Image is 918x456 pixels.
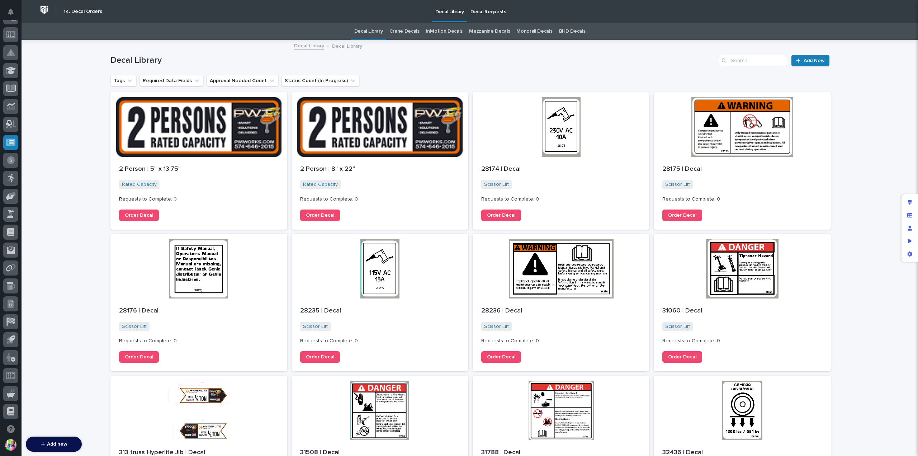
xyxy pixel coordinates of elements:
span: Pylon [71,189,87,194]
p: 28175 | Decal [662,165,822,173]
a: Decal Library [354,23,383,40]
div: Manage users [903,222,916,235]
p: Decal Library [332,42,362,50]
p: Requests to Complete: 0 [300,338,460,344]
span: Order Decal [306,213,334,218]
div: Notifications [9,9,18,20]
div: Start new chat [32,111,118,118]
p: 2 Person | 5" x 13.75" [119,165,279,173]
img: Stacker [7,7,22,21]
p: Requests to Complete: 0 [481,338,641,344]
p: Requests to Complete: 0 [662,338,822,344]
div: Edit layout [903,196,916,209]
button: users-avatar [3,437,18,452]
button: Start new chat [122,113,131,122]
input: Search [719,55,787,66]
a: Order Decal [119,351,159,363]
a: 28235 | DecalScissor Lift Requests to Complete: 0Order Decal [292,234,468,371]
button: Required Data Fields [139,75,204,86]
h2: 14. Decal Orders [63,9,102,15]
img: Workspace Logo [38,3,51,17]
div: We're available if you need us! [32,118,99,124]
span: [PERSON_NAME] [22,173,58,179]
span: Order Decal [125,354,153,359]
div: 🔗 [45,91,51,97]
a: Scissor Lift [303,324,328,330]
a: Order Decal [300,210,340,221]
p: 28174 | Decal [481,165,641,173]
img: 1736555164131-43832dd5-751b-4058-ba23-39d91318e5a0 [14,154,20,160]
span: Onboarding Call [52,90,91,98]
img: 1736555164131-43832dd5-751b-4058-ba23-39d91318e5a0 [7,111,20,124]
a: 28236 | DecalScissor Lift Requests to Complete: 0Order Decal [473,234,649,371]
a: Order Decal [300,351,340,363]
div: Past conversations [7,136,48,141]
span: [PERSON_NAME] [22,154,58,159]
p: 2 Person | 8" x 22" [300,165,460,173]
p: 28235 | Decal [300,307,460,315]
a: Scissor Lift [122,324,147,330]
a: Scissor Lift [665,182,690,188]
button: Notifications [3,4,18,19]
span: Order Decal [306,354,334,359]
p: Requests to Complete: 0 [119,338,279,344]
button: Add new [26,437,82,452]
a: Crane Decals [389,23,420,40]
a: 28175 | DecalScissor Lift Requests to Complete: 0Order Decal [654,92,831,230]
span: • [60,154,62,159]
a: InMotion Decals [426,23,463,40]
p: Requests to Complete: 0 [119,196,279,202]
a: Mezzanine Decals [469,23,510,40]
button: See all [111,134,131,143]
a: Order Decal [662,351,702,363]
a: Scissor Lift [665,324,690,330]
span: Order Decal [668,354,696,359]
a: Scissor Lift [484,324,509,330]
img: 4614488137333_bcb353cd0bb836b1afe7_72.png [15,111,28,124]
span: • [60,173,62,179]
div: App settings [903,248,916,260]
a: 2 Person | 5" x 13.75"Rated Capacity Requests to Complete: 0Order Decal [110,92,287,230]
span: [DATE] [63,154,78,159]
button: Approval Needed Count [207,75,279,86]
button: Status Count (In Progress) [281,75,360,86]
div: 📖 [7,91,13,97]
a: Order Decal [481,351,521,363]
button: Open support chat [3,422,18,437]
img: Brittany Wendell [7,166,19,178]
div: Manage fields and data [903,209,916,222]
a: Order Decal [662,210,702,221]
a: Order Decal [481,210,521,221]
img: Brittany [7,147,19,158]
p: How can we help? [7,40,131,51]
a: Rated Capacity [122,182,157,188]
p: 28176 | Decal [119,307,279,315]
p: Requests to Complete: 0 [481,196,641,202]
span: [DATE] [63,173,78,179]
p: Requests to Complete: 0 [662,196,822,202]
a: 🔗Onboarding Call [42,88,94,100]
img: 1736555164131-43832dd5-751b-4058-ba23-39d91318e5a0 [14,173,20,179]
p: Requests to Complete: 0 [300,196,460,202]
a: Rated Capacity [303,182,338,188]
p: 28236 | Decal [481,307,641,315]
a: Order Decal [119,210,159,221]
p: 31060 | Decal [662,307,822,315]
span: Add New [804,58,825,63]
a: Decal Library [294,41,324,50]
a: BHD Decals [559,23,586,40]
a: 📖Help Docs [4,88,42,100]
a: 31060 | DecalScissor Lift Requests to Complete: 0Order Decal [654,234,831,371]
a: Scissor Lift [484,182,509,188]
div: Preview as [903,235,916,248]
span: Order Decal [125,213,153,218]
h1: Decal Library [110,55,716,66]
button: Tags [110,75,137,86]
a: Add New [791,55,829,66]
span: Order Decal [487,213,515,218]
a: Powered byPylon [51,189,87,194]
a: 2 Person | 8" x 22"Rated Capacity Requests to Complete: 0Order Decal [292,92,468,230]
span: Order Decal [487,354,515,359]
a: 28174 | DecalScissor Lift Requests to Complete: 0Order Decal [473,92,649,230]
